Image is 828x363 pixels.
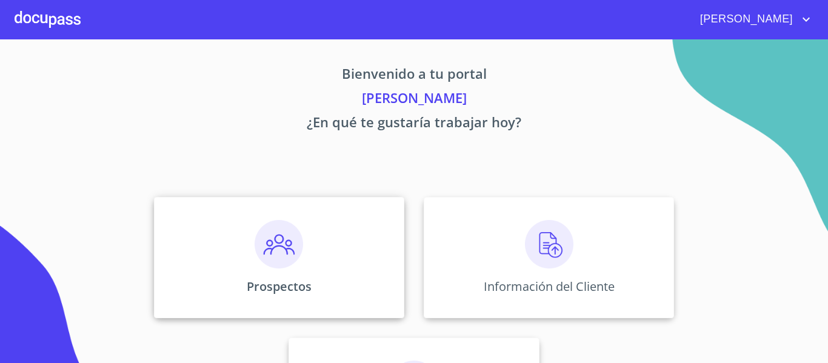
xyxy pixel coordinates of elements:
[691,10,799,29] span: [PERSON_NAME]
[484,278,615,295] p: Información del Cliente
[255,220,303,268] img: prospectos.png
[525,220,573,268] img: carga.png
[41,64,787,88] p: Bienvenido a tu portal
[247,278,312,295] p: Prospectos
[41,88,787,112] p: [PERSON_NAME]
[41,112,787,136] p: ¿En qué te gustaría trabajar hoy?
[691,10,813,29] button: account of current user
